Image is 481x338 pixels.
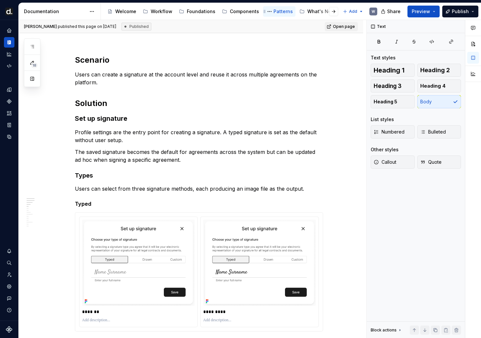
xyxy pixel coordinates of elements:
div: Patterns [273,8,293,15]
div: Page tree [105,5,339,18]
a: Storybook stories [4,120,14,130]
span: Open page [333,24,355,29]
span: Heading 4 [420,83,446,89]
a: Invite team [4,269,14,280]
button: Heading 5 [371,95,415,108]
button: Search ⌘K [4,258,14,268]
div: What's New [307,8,335,15]
div: Block actions [371,326,403,335]
button: Heading 2 [417,64,461,77]
button: Add [341,7,365,16]
h5: Typed [75,201,323,207]
a: Documentation [4,37,14,48]
a: Assets [4,108,14,118]
a: Home [4,25,14,36]
a: Code automation [4,61,14,71]
p: Profile settings are the entry point for creating a signature. A typed signature is set as the de... [75,128,323,144]
div: Documentation [24,8,86,15]
a: Workflow [140,6,175,17]
span: Heading 5 [374,98,397,105]
span: Publish [452,8,469,15]
button: Quote [417,156,461,169]
span: Quote [420,159,442,165]
h2: Solution [75,98,323,109]
svg: Supernova Logo [6,326,12,333]
div: Block actions [371,327,397,333]
div: Welcome [115,8,136,15]
a: What's New [297,6,338,17]
div: Foundations [187,8,215,15]
button: Notifications [4,246,14,256]
span: Preview [412,8,430,15]
button: Bulleted [417,125,461,138]
h4: Types [75,172,323,180]
span: Add [349,9,357,14]
button: Contact support [4,293,14,304]
span: Heading 3 [374,83,402,89]
a: Components [4,96,14,107]
span: [PERSON_NAME] [24,24,57,29]
button: Numbered [371,125,415,138]
p: Users can create a signature at the account level and reuse it across multiple agreements on the ... [75,71,323,86]
div: Workflow [151,8,172,15]
div: Text styles [371,54,396,61]
div: List styles [371,116,394,123]
a: Data sources [4,132,14,142]
a: Components [219,6,262,17]
p: Users can select from three signature methods, each producing an image file as the output. [75,185,323,193]
a: Open page [325,22,358,31]
button: Callout [371,156,415,169]
img: b918d911-6884-482e-9304-cbecc30deec6.png [5,8,13,15]
span: Heading 2 [420,67,450,74]
span: Callout [374,159,396,165]
button: Heading 1 [371,64,415,77]
button: Share [378,6,405,17]
p: The saved signature becomes the default for agreements across the system but can be updated ad ho... [75,148,323,164]
div: W [372,9,375,14]
a: Design tokens [4,84,14,95]
span: Share [387,8,401,15]
span: 18 [31,63,37,68]
h2: Scenario [75,55,323,65]
button: Heading 4 [417,79,461,93]
h3: Set up signature [75,114,323,123]
a: Foundations [176,6,218,17]
button: Publish [442,6,478,17]
span: Heading 1 [374,67,404,74]
div: Components [230,8,259,15]
button: Preview [407,6,440,17]
span: published this page on [DATE] [24,24,116,29]
div: Published [121,23,151,31]
a: Welcome [105,6,139,17]
a: Analytics [4,49,14,59]
a: Patterns [263,6,295,17]
button: Heading 3 [371,79,415,93]
span: Bulleted [420,129,446,135]
div: Other styles [371,146,399,153]
span: Numbered [374,129,404,135]
a: Settings [4,281,14,292]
